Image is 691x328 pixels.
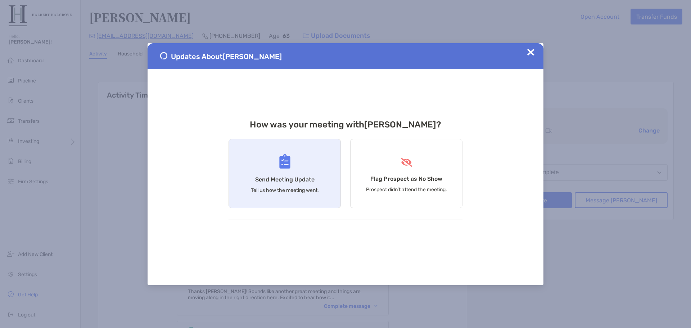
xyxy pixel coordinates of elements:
h4: Send Meeting Update [255,176,315,183]
img: Close Updates Zoe [527,49,534,56]
p: Prospect didn’t attend the meeting. [366,187,447,193]
img: Send Meeting Update [279,154,290,169]
h3: How was your meeting with [PERSON_NAME] ? [229,120,462,130]
h4: Flag Prospect as No Show [370,175,442,182]
img: Send Meeting Update 1 [160,52,167,59]
img: Flag Prospect as No Show [400,158,413,167]
span: Updates About [PERSON_NAME] [171,52,282,61]
p: Tell us how the meeting went. [251,187,319,193]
